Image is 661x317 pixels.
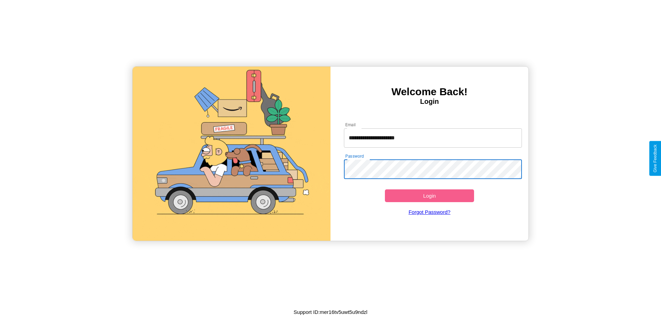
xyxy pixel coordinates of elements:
img: gif [133,67,330,241]
h4: Login [330,98,528,106]
div: Give Feedback [653,145,658,172]
a: Forgot Password? [340,202,519,222]
h3: Welcome Back! [330,86,528,98]
label: Password [345,153,364,159]
button: Login [385,189,474,202]
label: Email [345,122,356,128]
p: Support ID: mer16tv5uwt5u9ndzl [294,307,367,317]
